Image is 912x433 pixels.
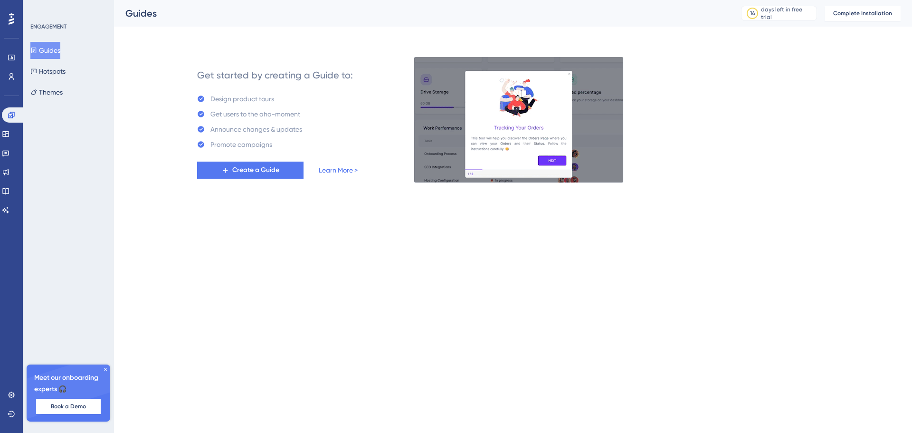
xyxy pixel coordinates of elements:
[210,108,300,120] div: Get users to the aha-moment
[210,93,274,105] div: Design product tours
[30,23,66,30] div: ENGAGEMENT
[30,84,63,101] button: Themes
[30,42,60,59] button: Guides
[30,63,66,80] button: Hotspots
[319,164,358,176] a: Learn More >
[210,124,302,135] div: Announce changes & updates
[51,403,86,410] span: Book a Demo
[197,68,353,82] div: Get started by creating a Guide to:
[197,162,304,179] button: Create a Guide
[232,164,279,176] span: Create a Guide
[761,6,814,21] div: days left in free trial
[833,10,892,17] span: Complete Installation
[36,399,101,414] button: Book a Demo
[210,139,272,150] div: Promote campaigns
[34,372,103,395] span: Meet our onboarding experts 🎧
[125,7,717,20] div: Guides
[825,6,901,21] button: Complete Installation
[750,10,755,17] div: 14
[414,57,624,183] img: 21a29cd0e06a8f1d91b8bced9f6e1c06.gif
